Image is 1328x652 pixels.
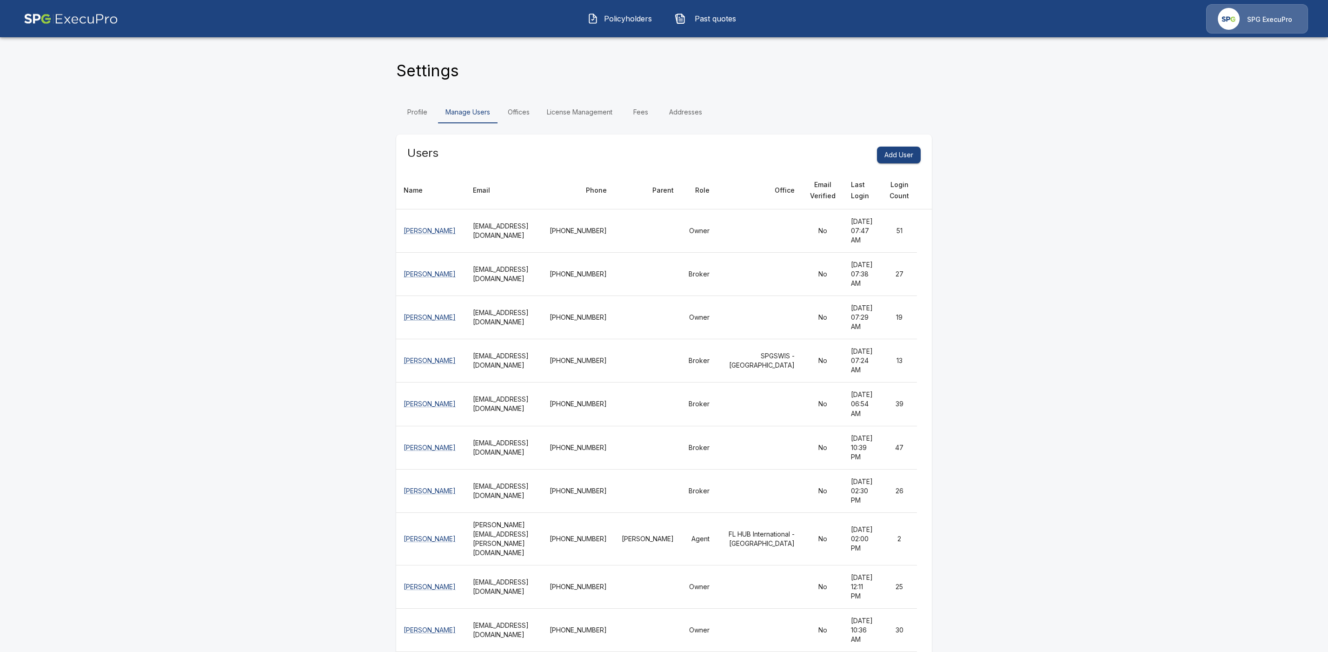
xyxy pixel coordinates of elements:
td: Broker [681,339,717,383]
a: [PERSON_NAME] [404,444,456,451]
td: No [802,426,843,469]
button: Policyholders IconPolicyholders [580,7,660,31]
th: [EMAIL_ADDRESS][DOMAIN_NAME] [465,253,542,296]
td: [PHONE_NUMBER] [542,608,614,652]
th: Role [681,172,717,209]
td: 39 [882,383,917,426]
td: 13 [882,339,917,383]
a: [PERSON_NAME] [404,400,456,408]
td: No [802,565,843,608]
td: SPGSWIS - [GEOGRAPHIC_DATA] [717,339,803,383]
td: 25 [882,565,917,608]
th: Email Verified [802,172,843,209]
td: Broker [681,383,717,426]
td: [PHONE_NUMBER] [542,296,614,339]
td: [PHONE_NUMBER] [542,209,614,253]
td: 2 [882,512,917,565]
th: [EMAIL_ADDRESS][DOMAIN_NAME] [465,426,542,469]
th: [EMAIL_ADDRESS][DOMAIN_NAME] [465,209,542,253]
a: [PERSON_NAME] [404,313,456,321]
td: [PHONE_NUMBER] [542,565,614,608]
a: License Management [539,101,620,123]
td: No [802,512,843,565]
th: Phone [542,172,614,209]
button: Past quotes IconPast quotes [668,7,748,31]
td: No [802,253,843,296]
button: Add User [877,147,921,164]
th: [EMAIL_ADDRESS][DOMAIN_NAME] [465,383,542,426]
td: [DATE] 07:47 AM [843,209,882,253]
td: Owner [681,608,717,652]
td: [DATE] 02:00 PM [843,512,882,565]
td: 47 [882,426,917,469]
td: 26 [882,469,917,512]
h5: Users [407,146,438,161]
th: [EMAIL_ADDRESS][DOMAIN_NAME] [465,565,542,608]
td: [DATE] 12:11 PM [843,565,882,608]
span: Past quotes [690,13,741,24]
td: [DATE] 07:38 AM [843,253,882,296]
td: [PHONE_NUMBER] [542,469,614,512]
img: Policyholders Icon [587,13,598,24]
p: SPG ExecuPro [1247,15,1292,24]
td: [PERSON_NAME] [614,512,681,565]
a: Profile [396,101,438,123]
td: No [802,469,843,512]
td: Owner [681,209,717,253]
th: [EMAIL_ADDRESS][DOMAIN_NAME] [465,296,542,339]
a: Manage Users [438,101,498,123]
th: [EMAIL_ADDRESS][DOMAIN_NAME] [465,469,542,512]
a: [PERSON_NAME] [404,270,456,278]
div: Settings Tabs [396,101,932,123]
td: Agent [681,512,717,565]
td: [PHONE_NUMBER] [542,426,614,469]
td: 27 [882,253,917,296]
th: [PERSON_NAME][EMAIL_ADDRESS][PERSON_NAME][DOMAIN_NAME] [465,512,542,565]
td: Owner [681,296,717,339]
td: [PHONE_NUMBER] [542,253,614,296]
a: [PERSON_NAME] [404,227,456,235]
td: Owner [681,565,717,608]
th: [EMAIL_ADDRESS][DOMAIN_NAME] [465,608,542,652]
td: [DATE] 06:54 AM [843,383,882,426]
th: [EMAIL_ADDRESS][DOMAIN_NAME] [465,339,542,383]
a: Addresses [662,101,710,123]
th: Name [396,172,465,209]
a: Agency IconSPG ExecuPro [1206,4,1308,34]
td: [DATE] 07:24 AM [843,339,882,383]
td: Broker [681,469,717,512]
a: Fees [620,101,662,123]
td: Broker [681,426,717,469]
td: No [802,608,843,652]
td: 30 [882,608,917,652]
td: FL HUB International - [GEOGRAPHIC_DATA] [717,512,803,565]
td: 19 [882,296,917,339]
td: Broker [681,253,717,296]
a: [PERSON_NAME] [404,535,456,543]
span: Policyholders [602,13,653,24]
th: Office [717,172,803,209]
td: [PHONE_NUMBER] [542,339,614,383]
th: Parent [614,172,681,209]
img: Agency Icon [1218,8,1240,30]
td: [DATE] 02:30 PM [843,469,882,512]
th: Email [465,172,542,209]
a: [PERSON_NAME] [404,626,456,634]
td: [PHONE_NUMBER] [542,383,614,426]
td: No [802,383,843,426]
td: [PHONE_NUMBER] [542,512,614,565]
a: [PERSON_NAME] [404,487,456,495]
a: [PERSON_NAME] [404,583,456,591]
td: [DATE] 10:36 AM [843,608,882,652]
h4: Settings [396,61,459,81]
td: [DATE] 10:39 PM [843,426,882,469]
td: No [802,209,843,253]
td: No [802,296,843,339]
img: AA Logo [24,4,118,34]
td: No [802,339,843,383]
td: 51 [882,209,917,253]
th: Last Login [843,172,882,209]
